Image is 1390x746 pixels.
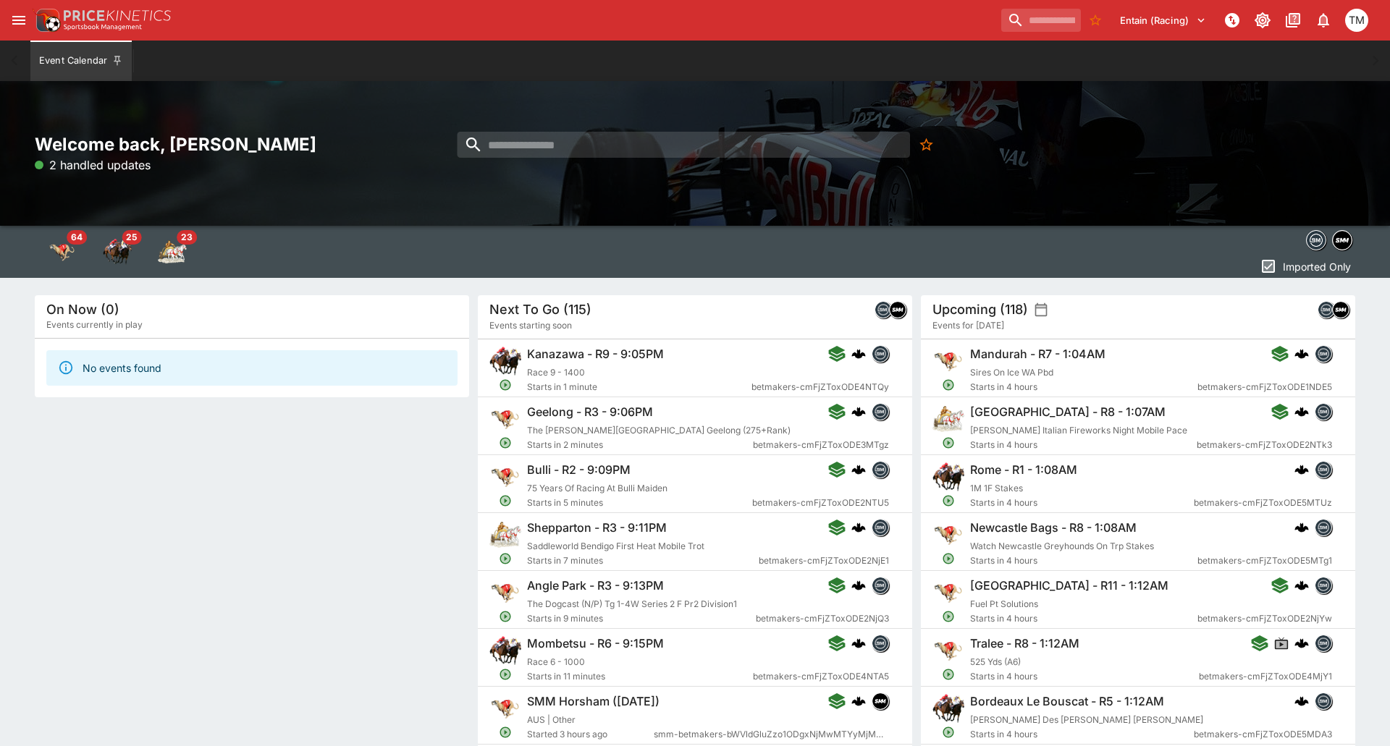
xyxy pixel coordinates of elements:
span: betmakers-cmFjZToxODE3MTgz [753,438,889,452]
span: 1M 1F Stakes [970,483,1023,493]
img: samemeetingmulti.png [872,693,888,709]
span: The [PERSON_NAME][GEOGRAPHIC_DATA] Geelong (275+Rank) [527,425,791,436]
svg: Open [499,552,512,565]
img: logo-cerberus.svg [851,404,866,419]
img: greyhound_racing [48,237,77,266]
span: Starts in 7 minutes [527,554,759,568]
svg: Open [499,668,512,681]
img: logo-cerberus.svg [851,578,866,593]
button: Notifications [1310,7,1336,33]
div: cerberus [1294,404,1309,419]
span: Starts in 11 minutes [527,669,753,684]
img: greyhound_racing.png [489,577,521,609]
div: cerberus [851,636,866,650]
img: greyhound_racing.png [932,345,964,377]
img: greyhound_racing.png [489,692,521,724]
div: betmakers [872,577,889,594]
span: betmakers-cmFjZToxODE4NTQy [751,380,889,394]
h6: Kanazawa - R9 - 9:05PM [527,347,664,362]
img: samemeetingmulti.png [1333,302,1349,318]
img: horse_racing.png [489,345,521,377]
img: logo-cerberus.svg [1294,694,1309,708]
svg: Open [942,552,955,565]
button: Toggle light/dark mode [1250,7,1276,33]
img: samemeetingmulti.png [1333,231,1352,250]
div: cerberus [851,462,866,477]
button: open drawer [6,7,32,33]
div: betmakers [872,635,889,652]
span: Watch Newcastle Greyhounds On Trp Stakes [970,541,1154,551]
svg: Open [942,494,955,507]
svg: Open [499,726,512,739]
span: betmakers-cmFjZToxODE2NjE1 [759,554,889,568]
div: betmakers [1315,345,1332,363]
h6: Shepparton - R3 - 9:11PM [527,520,667,535]
span: Starts in 2 minutes [527,438,753,452]
h5: Next To Go (115) [489,301,591,318]
span: Starts in 4 hours [970,611,1197,626]
span: Starts in 1 minute [527,380,751,394]
div: betmakers [1315,403,1332,420]
span: Starts in 9 minutes [527,611,756,626]
input: search [1001,9,1081,32]
span: Race 6 - 1000 [527,656,585,667]
div: Event type filters [35,226,200,278]
img: PriceKinetics Logo [32,6,61,35]
span: betmakers-cmFjZToxODE2NTk3 [1197,438,1332,452]
h5: Upcoming (118) [932,301,1028,318]
img: logo-cerberus.svg [1294,404,1309,419]
span: Starts in 4 hours [970,496,1194,510]
span: betmakers-cmFjZToxODE4NTA5 [753,669,889,684]
img: betmakers.png [1318,302,1334,318]
div: Harness Racing [158,237,187,266]
img: betmakers.png [1315,404,1331,420]
button: No Bookmarks [1084,9,1107,32]
div: cerberus [1294,636,1309,650]
img: logo-cerberus.svg [1294,636,1309,650]
div: betmakers [875,301,892,318]
h6: Mandurah - R7 - 1:04AM [970,347,1105,362]
button: Tristan Matheson [1341,4,1373,36]
h6: Bordeaux Le Bouscat - R5 - 1:12AM [970,694,1164,709]
p: 2 handled updates [35,156,151,174]
img: horse_racing.png [932,461,964,493]
span: [PERSON_NAME] Des [PERSON_NAME] [PERSON_NAME] [970,714,1203,725]
img: logo-cerberus.svg [851,520,866,535]
div: cerberus [851,694,866,708]
button: No Bookmarks [913,132,939,158]
span: The Dogcast (N/P) Tg 1-4W Series 2 F Pr2 Division1 [527,598,737,609]
img: Sportsbook Management [64,24,142,30]
div: cerberus [1294,347,1309,361]
img: logo-cerberus.svg [1294,462,1309,477]
svg: Open [499,436,512,449]
div: samemeetingmulti [872,692,889,710]
img: harness_racing.png [932,403,964,435]
span: Starts in 4 hours [970,380,1197,394]
span: Events starting soon [489,318,572,333]
input: search [457,132,909,158]
div: cerberus [1294,578,1309,593]
svg: Open [499,494,512,507]
div: betmakers [1306,230,1326,250]
img: betmakers.png [872,346,888,362]
div: cerberus [851,404,866,419]
div: cerberus [1294,520,1309,535]
span: 64 [67,230,87,245]
img: betmakers.png [1315,577,1331,593]
span: betmakers-cmFjZToxODE1NDE5 [1197,380,1332,394]
svg: Open [942,668,955,681]
div: Greyhound Racing [48,237,77,266]
img: greyhound_racing.png [932,519,964,551]
img: samemeetingmulti.png [890,302,906,318]
button: Documentation [1280,7,1306,33]
span: Sires On Ice WA Pbd [970,367,1053,378]
button: settings [1034,302,1048,317]
span: Starts in 4 hours [970,438,1197,452]
img: greyhound_racing.png [932,577,964,609]
img: betmakers.png [1315,693,1331,709]
div: cerberus [1294,694,1309,708]
img: horse_racing [103,237,132,266]
h6: Mombetsu - R6 - 9:15PM [527,636,664,651]
button: Imported Only [1255,255,1355,278]
img: betmakers.png [872,462,888,478]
